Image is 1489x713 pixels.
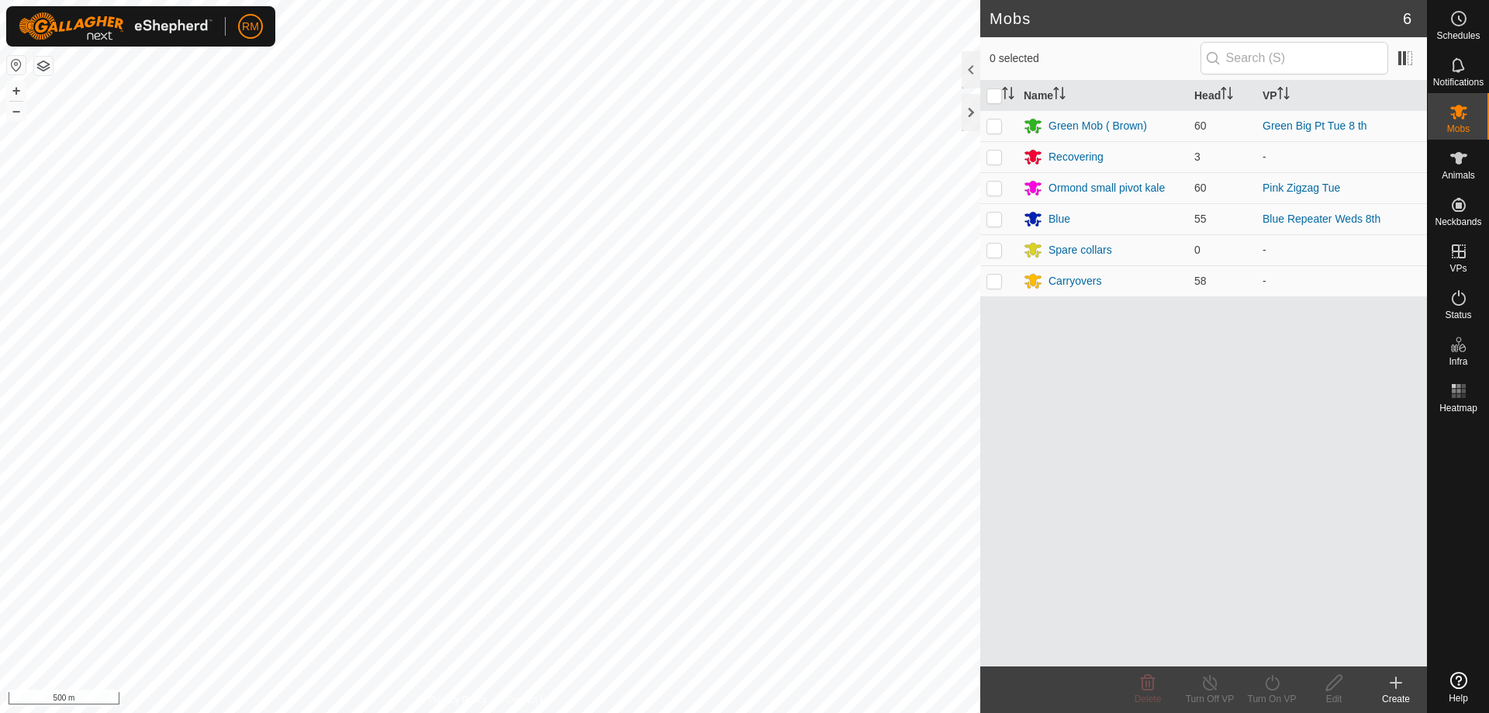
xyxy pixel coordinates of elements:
[1435,217,1481,227] span: Neckbands
[1436,31,1480,40] span: Schedules
[1194,119,1207,132] span: 60
[34,57,53,75] button: Map Layers
[1263,119,1367,132] a: Green Big Pt Tue 8 th
[1194,151,1201,163] span: 3
[1445,310,1471,320] span: Status
[1256,234,1427,265] td: -
[429,693,487,707] a: Privacy Policy
[1449,357,1467,366] span: Infra
[1049,273,1101,289] div: Carryovers
[1442,171,1475,180] span: Animals
[1256,141,1427,172] td: -
[990,50,1201,67] span: 0 selected
[1049,242,1112,258] div: Spare collars
[1428,666,1489,709] a: Help
[1188,81,1256,111] th: Head
[1449,264,1467,273] span: VPs
[1439,403,1477,413] span: Heatmap
[1017,81,1188,111] th: Name
[1179,692,1241,706] div: Turn Off VP
[1365,692,1427,706] div: Create
[7,102,26,120] button: –
[1447,124,1470,133] span: Mobs
[1433,78,1484,87] span: Notifications
[1049,211,1070,227] div: Blue
[506,693,551,707] a: Contact Us
[1449,694,1468,703] span: Help
[1221,89,1233,102] p-sorticon: Activate to sort
[1194,244,1201,256] span: 0
[1201,42,1388,74] input: Search (S)
[1403,7,1411,30] span: 6
[1194,182,1207,194] span: 60
[1135,694,1162,704] span: Delete
[7,81,26,100] button: +
[1241,692,1303,706] div: Turn On VP
[242,19,259,35] span: RM
[1194,275,1207,287] span: 58
[990,9,1403,28] h2: Mobs
[1049,118,1147,134] div: Green Mob ( Brown)
[1263,182,1340,194] a: Pink Zigzag Tue
[1256,265,1427,296] td: -
[1277,89,1290,102] p-sorticon: Activate to sort
[1049,149,1104,165] div: Recovering
[1049,180,1165,196] div: Ormond small pivot kale
[19,12,212,40] img: Gallagher Logo
[1263,213,1380,225] a: Blue Repeater Weds 8th
[1194,213,1207,225] span: 55
[1256,81,1427,111] th: VP
[1002,89,1014,102] p-sorticon: Activate to sort
[1053,89,1066,102] p-sorticon: Activate to sort
[1303,692,1365,706] div: Edit
[7,56,26,74] button: Reset Map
